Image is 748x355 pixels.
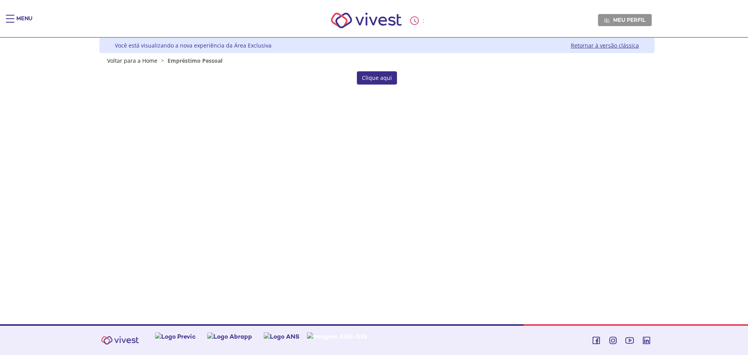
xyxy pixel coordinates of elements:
a: Retornar à versão clássica [571,42,639,49]
img: Meu perfil [604,18,610,23]
a: Clique aqui [357,71,397,85]
img: Logo ANS [264,332,300,341]
img: Vivest [322,4,411,37]
span: Meu perfil [613,16,646,23]
div: Menu [16,15,32,30]
img: Logo Previc [155,332,196,341]
a: Meu perfil [598,14,652,26]
div: Você está visualizando a nova experiência da Área Exclusiva [115,42,272,49]
div: : [410,16,426,25]
span: > [159,57,166,64]
img: Logo Abrapp [207,332,252,341]
section: <span lang="pt-BR" dir="ltr">Empréstimos - Phoenix Finne</span> [146,71,609,85]
img: Vivest [97,332,143,349]
span: Empréstimo Pessoal [168,57,222,64]
div: Vivest [93,38,654,324]
a: Voltar para a Home [107,57,157,64]
img: Imagem ANS-SIG [307,332,367,341]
